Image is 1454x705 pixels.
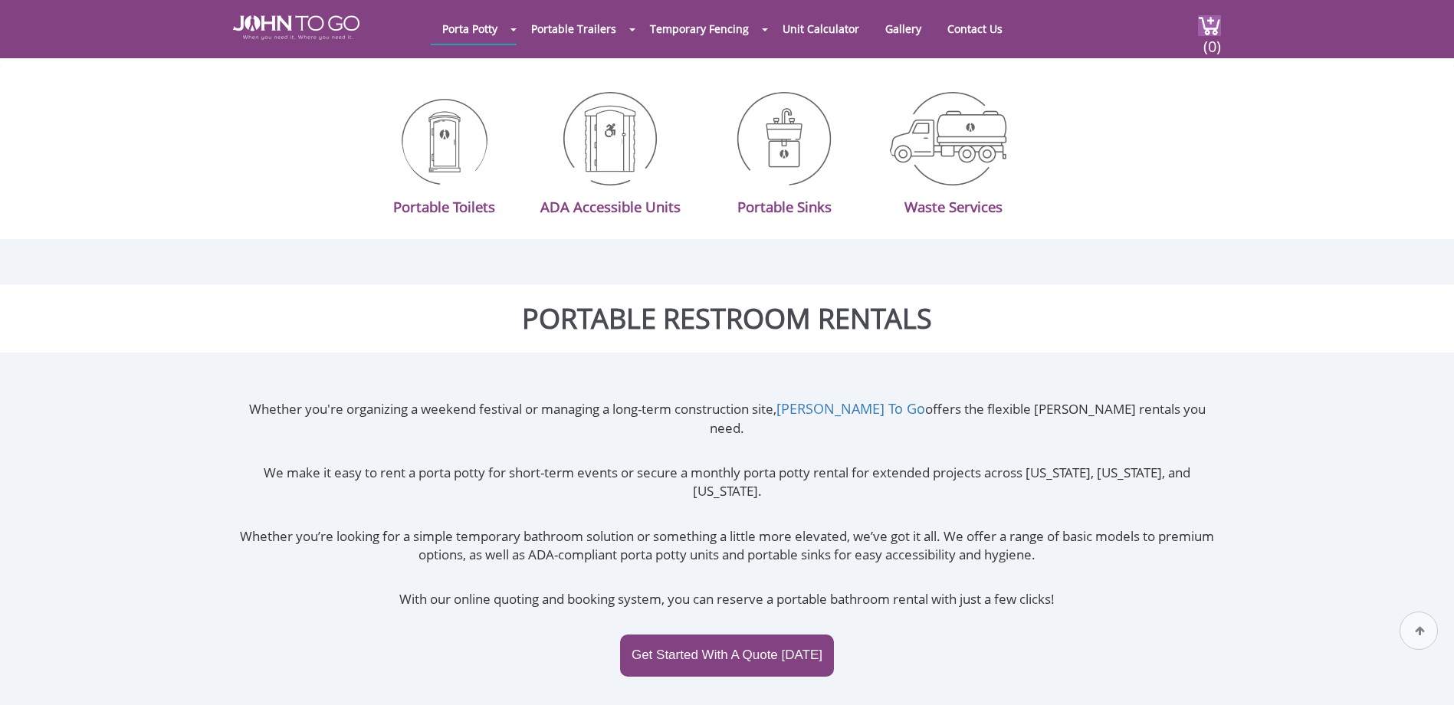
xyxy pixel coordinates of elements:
a: [PERSON_NAME] To Go [776,399,925,418]
img: Porta Potties [726,92,842,185]
a: Waste Services [888,92,1019,216]
div: Waste Services [888,185,1019,216]
a: Contact Us [936,14,1014,44]
div: Portable Sinks [726,185,842,216]
img: Porta Potties [402,92,487,185]
a: Portable Sinks [726,92,842,216]
p: We make it easy to rent a porta potty for short-term events or secure a monthly porta potty renta... [233,464,1221,501]
a: Porta Potty [431,14,509,44]
div: ADA Accessible Units [540,185,681,216]
span: (0) [1203,24,1221,57]
a: ADA Accessible Units [540,92,681,216]
img: Porta Potties [549,92,673,185]
div: Portable Toilets [393,185,495,216]
a: Portable Toilets [393,92,495,216]
a: Portable Trailers [520,14,628,44]
button: Live Chat [1393,644,1454,705]
p: With our online quoting and booking system, you can reserve a portable bathroom rental with just ... [233,590,1221,608]
a: Get Started With A Quote [DATE] [620,634,834,676]
a: Temporary Fencing [638,14,760,44]
img: Porta Potties [888,92,1019,185]
a: Unit Calculator [771,14,871,44]
img: JOHN to go [233,15,359,40]
img: cart a [1198,15,1221,36]
p: Whether you're organizing a weekend festival or managing a long-term construction site, offers th... [233,399,1221,438]
a: Gallery [874,14,933,44]
p: Whether you’re looking for a simple temporary bathroom solution or something a little more elevat... [233,527,1221,565]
